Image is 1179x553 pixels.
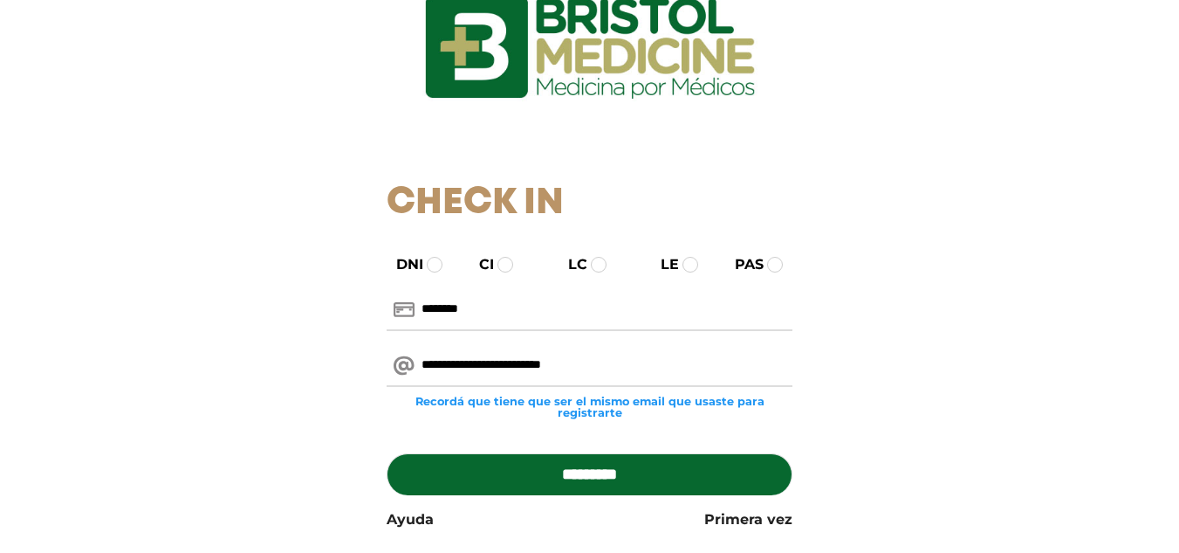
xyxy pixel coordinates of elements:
small: Recordá que tiene que ser el mismo email que usaste para registrarte [387,396,792,418]
label: PAS [719,254,764,275]
a: Ayuda [387,509,434,530]
h1: Check In [387,182,792,225]
label: DNI [380,254,423,275]
label: LE [645,254,679,275]
label: CI [463,254,494,275]
a: Primera vez [704,509,792,530]
label: LC [552,254,587,275]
